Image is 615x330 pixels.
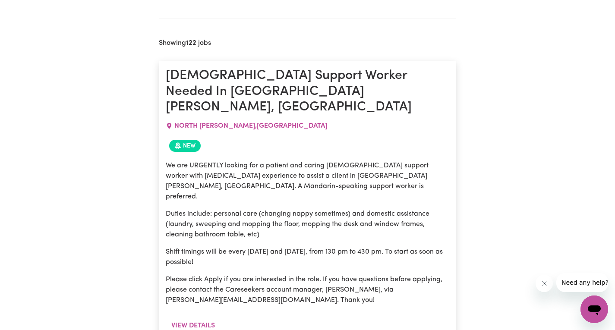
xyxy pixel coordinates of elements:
span: NORTH [PERSON_NAME] , [GEOGRAPHIC_DATA] [174,123,327,129]
iframe: Message from company [556,273,608,292]
h1: [DEMOGRAPHIC_DATA] Support Worker Needed In [GEOGRAPHIC_DATA][PERSON_NAME], [GEOGRAPHIC_DATA] [166,68,449,115]
p: Please click Apply if you are interested in the role. If you have questions before applying, plea... [166,274,449,305]
iframe: Close message [536,275,553,292]
p: Duties include: personal care (changing nappy sometimes) and domestic assistance (laundry, sweepi... [166,209,449,240]
span: Job posted within the last 30 days [169,140,201,152]
p: We are URGENTLY looking for a patient and caring [DEMOGRAPHIC_DATA] support worker with [MEDICAL_... [166,160,449,202]
iframe: Button to launch messaging window [580,295,608,323]
h2: Showing jobs [159,39,211,47]
span: Need any help? [5,6,52,13]
p: Shift timings will be every [DATE] and [DATE], from 130 pm to 430 pm. To start as soon as possible! [166,247,449,267]
b: 122 [186,40,196,47]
